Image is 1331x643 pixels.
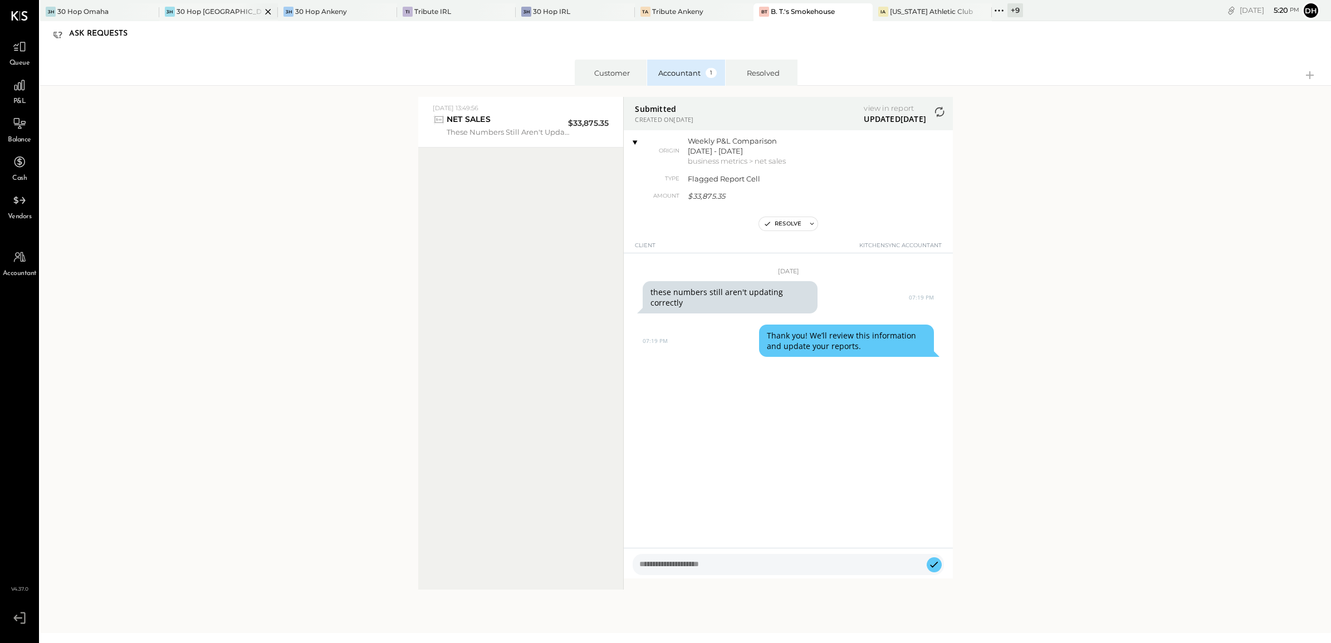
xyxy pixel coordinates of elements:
div: NET SALES [433,114,491,125]
button: Dh [1302,2,1320,19]
div: Weekly P&L Comparison [688,136,838,146]
div: Ask Requests [69,25,139,43]
span: Accountant [3,269,37,279]
span: Client [635,242,655,256]
div: 30 Hop Omaha [57,7,109,16]
div: IA [878,7,888,17]
blockquote: Thank you! We’ll review this information and update your reports. [759,325,934,357]
a: BUSINESS METRICS > NET SALES [688,156,786,165]
span: P&L [13,97,26,107]
time: 07:19 PM [643,337,668,344]
a: Accountant [1,247,38,279]
div: 30 Hop Ankeny [295,7,347,16]
span: 1 [706,68,717,78]
div: 3H [283,7,293,17]
span: $33,875.35 [688,192,725,200]
a: View in report [864,104,926,112]
li: Resolved [725,60,797,86]
span: UPDATED [DATE] [864,114,926,124]
span: CREATED ON [DATE] [635,115,693,124]
blockquote: these numbers still aren't updating correctly [643,281,818,313]
span: Queue [9,58,30,68]
a: Queue [1,36,38,68]
span: Cash [12,174,27,184]
div: 3H [521,7,531,17]
div: TA [640,7,650,17]
div: copy link [1226,4,1237,16]
div: Tribute IRL [414,7,451,16]
span: [DATE] 13:49:56 [433,104,478,112]
button: Resolve [759,217,806,230]
span: Vendors [8,212,32,222]
span: these numbers still aren't updating correctly [447,127,570,137]
div: + 9 [1007,3,1023,17]
div: 30 Hop [GEOGRAPHIC_DATA] [177,7,262,16]
a: Balance [1,113,38,145]
span: $33,875.35 [568,118,609,129]
time: 07:19 PM [909,294,934,301]
span: Balance [8,135,31,145]
div: 3H [46,7,56,17]
span: Type [635,175,679,183]
div: 3H [165,7,175,17]
div: [DATE] [1240,5,1299,16]
div: 30 Hop IRL [533,7,570,16]
span: Origin [635,147,679,155]
div: B. T.'s Smokehouse [771,7,835,16]
div: Accountant [658,68,717,78]
div: BT [759,7,769,17]
div: [US_STATE] Athletic Club [890,7,973,16]
span: KitchenSync Accountant [859,242,942,256]
a: Vendors [1,190,38,222]
a: P&L [1,75,38,107]
div: Customer [586,68,639,78]
div: [DATE] [635,253,942,276]
div: [DATE] - [DATE] [688,146,838,156]
span: Submitted [635,104,693,114]
span: Flagged Report Cell [688,174,838,184]
div: Tribute Ankeny [652,7,703,16]
div: TI [403,7,413,17]
a: Cash [1,151,38,184]
span: Amount [635,192,679,200]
